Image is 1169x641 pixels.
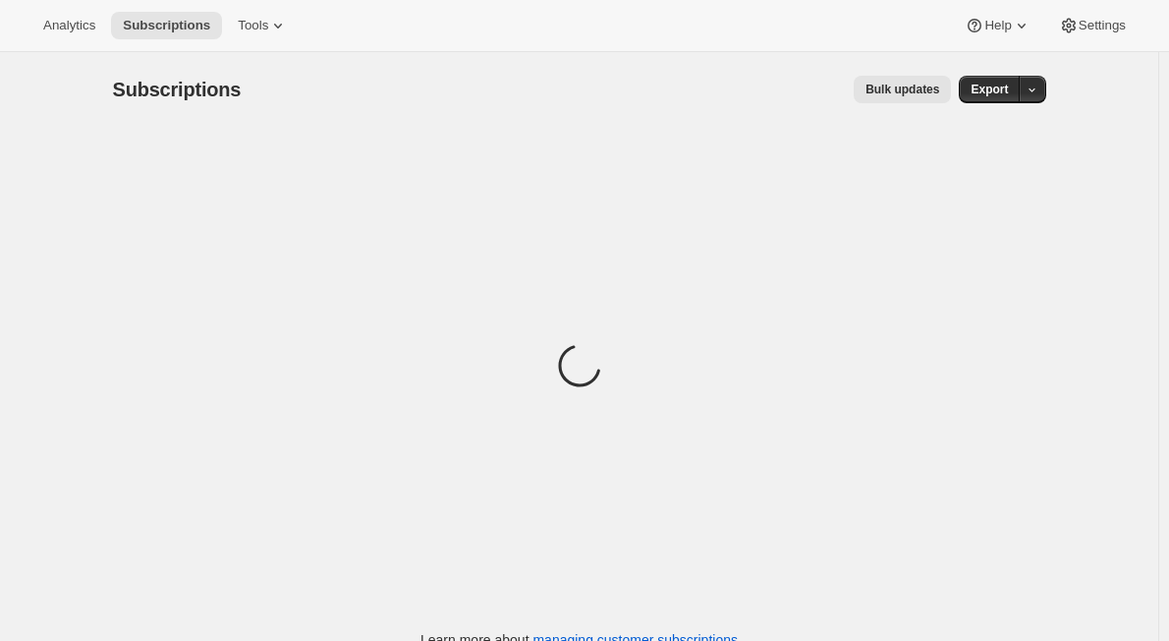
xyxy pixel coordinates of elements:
button: Subscriptions [111,12,222,39]
button: Bulk updates [854,76,951,103]
span: Export [971,82,1008,97]
span: Tools [238,18,268,33]
span: Analytics [43,18,95,33]
span: Help [984,18,1011,33]
span: Subscriptions [113,79,242,100]
span: Settings [1079,18,1126,33]
button: Export [959,76,1020,103]
button: Help [953,12,1042,39]
button: Analytics [31,12,107,39]
span: Subscriptions [123,18,210,33]
span: Bulk updates [865,82,939,97]
button: Tools [226,12,300,39]
button: Settings [1047,12,1138,39]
